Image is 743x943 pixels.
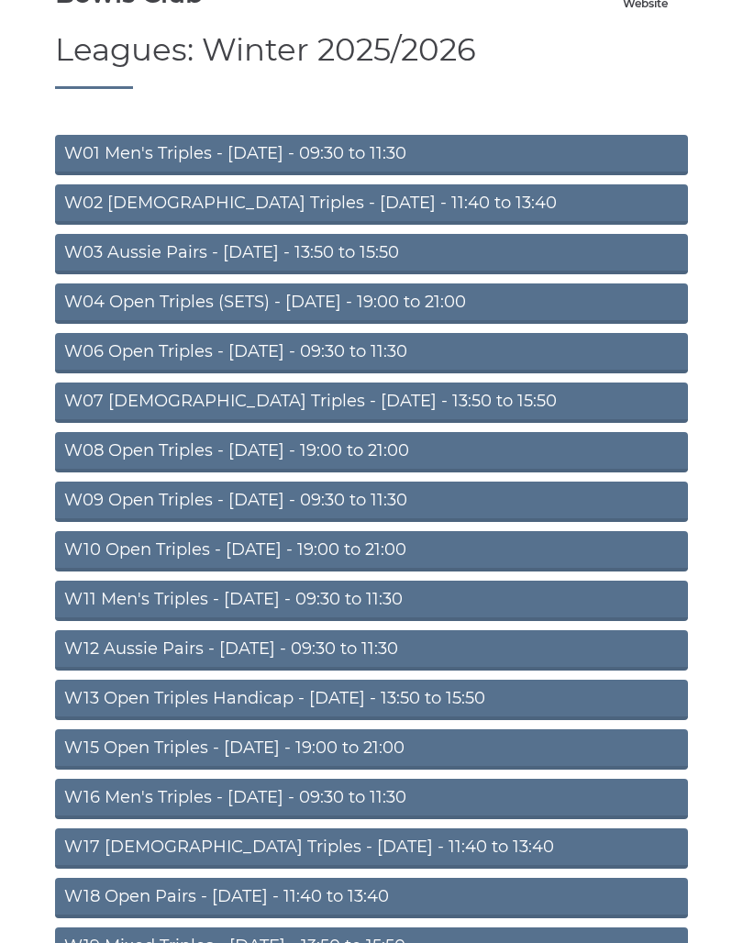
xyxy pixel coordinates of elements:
[55,333,688,373] a: W06 Open Triples - [DATE] - 09:30 to 11:30
[55,878,688,918] a: W18 Open Pairs - [DATE] - 11:40 to 13:40
[55,432,688,472] a: W08 Open Triples - [DATE] - 19:00 to 21:00
[55,531,688,571] a: W10 Open Triples - [DATE] - 19:00 to 21:00
[55,184,688,225] a: W02 [DEMOGRAPHIC_DATA] Triples - [DATE] - 11:40 to 13:40
[55,680,688,720] a: W13 Open Triples Handicap - [DATE] - 13:50 to 15:50
[55,729,688,770] a: W15 Open Triples - [DATE] - 19:00 to 21:00
[55,135,688,175] a: W01 Men's Triples - [DATE] - 09:30 to 11:30
[55,283,688,324] a: W04 Open Triples (SETS) - [DATE] - 19:00 to 21:00
[55,482,688,522] a: W09 Open Triples - [DATE] - 09:30 to 11:30
[55,581,688,621] a: W11 Men's Triples - [DATE] - 09:30 to 11:30
[55,828,688,869] a: W17 [DEMOGRAPHIC_DATA] Triples - [DATE] - 11:40 to 13:40
[55,383,688,423] a: W07 [DEMOGRAPHIC_DATA] Triples - [DATE] - 13:50 to 15:50
[55,630,688,671] a: W12 Aussie Pairs - [DATE] - 09:30 to 11:30
[55,234,688,274] a: W03 Aussie Pairs - [DATE] - 13:50 to 15:50
[55,779,688,819] a: W16 Men's Triples - [DATE] - 09:30 to 11:30
[55,33,688,88] h1: Leagues: Winter 2025/2026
